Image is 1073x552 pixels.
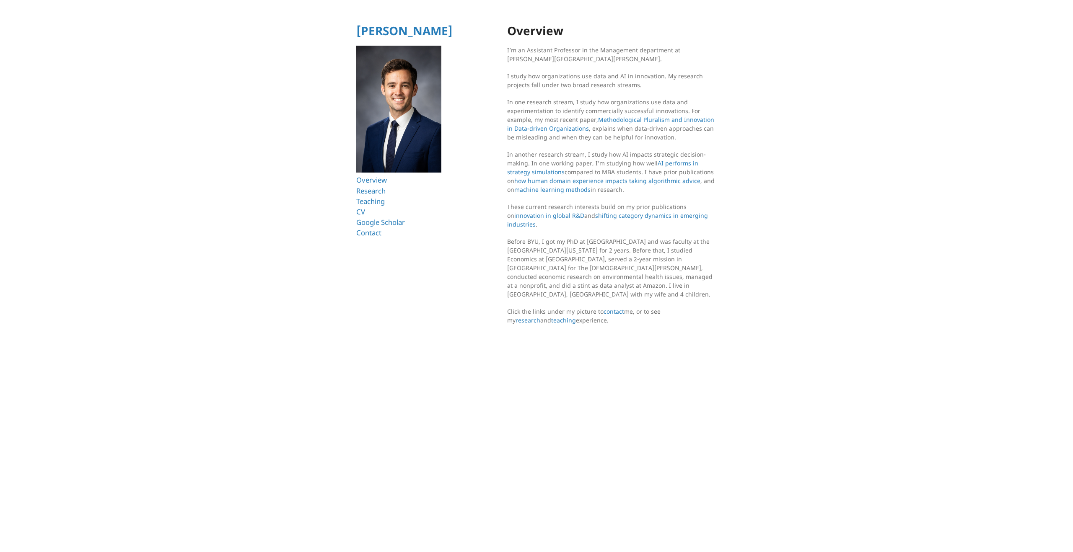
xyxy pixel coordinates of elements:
img: Ryan T Allen HBS [356,46,441,173]
p: In one research stream, I study how organizations use data and experimentation to identify commer... [507,98,717,142]
a: innovation in global R&D [514,212,584,219]
p: Before BYU, I got my PhD at [GEOGRAPHIC_DATA] and was faculty at the [GEOGRAPHIC_DATA][US_STATE] ... [507,237,717,299]
a: teaching [551,316,576,324]
a: machine learning methods [514,186,591,193]
a: research [516,316,540,324]
p: I’m an Assistant Professor in the Management department at [PERSON_NAME][GEOGRAPHIC_DATA][PERSON_... [507,46,717,63]
a: CV [356,207,365,217]
p: These current research interests build on my prior publications on and . [507,202,717,229]
p: Click the links under my picture to me, or to see my and experience. [507,307,717,325]
a: Methodological Pluralism and Innovation in Data-driven Organizations [507,116,714,132]
a: [PERSON_NAME] [356,23,453,39]
a: shifting category dynamics in emerging industries [507,212,708,228]
h1: Overview [507,24,717,37]
a: Google Scholar [356,217,405,227]
a: how human domain experience impacts taking algorithmic advice [514,177,700,185]
p: I study how organizations use data and AI in innovation. My research projects fall under two broa... [507,72,717,89]
a: Overview [356,175,387,185]
a: Teaching [356,196,385,206]
a: Contact [356,228,381,237]
a: contact [604,307,624,315]
a: AI performs in strategy simulations [507,159,698,176]
p: In another research stream, I study how AI impacts strategic decision-making. In one working pape... [507,150,717,194]
a: Research [356,186,386,196]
